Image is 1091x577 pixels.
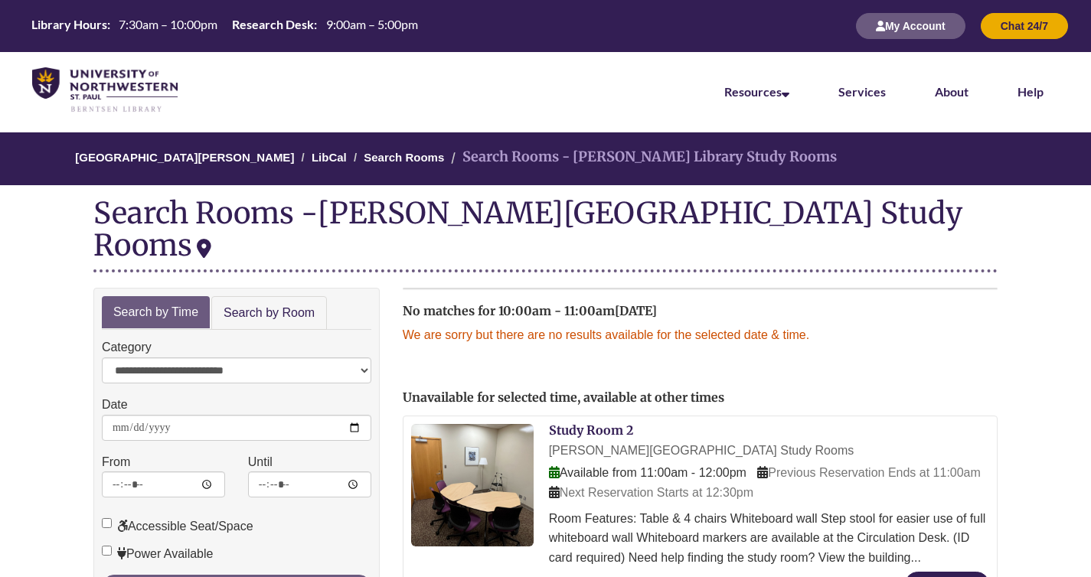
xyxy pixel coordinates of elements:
[364,151,444,164] a: Search Rooms
[119,17,217,31] span: 7:30am – 10:00pm
[102,395,128,415] label: Date
[549,509,990,568] div: Room Features: Table & 4 chairs Whiteboard wall Step stool for easier use of full whiteboard wall...
[403,305,998,318] h2: No matches for 10:00am - 11:00am[DATE]
[326,17,418,31] span: 9:00am – 5:00pm
[312,151,347,164] a: LibCal
[1018,84,1044,99] a: Help
[411,424,534,546] img: Study Room 2
[549,422,633,438] a: Study Room 2
[102,518,112,528] input: Accessible Seat/Space
[102,337,152,357] label: Category
[248,452,273,472] label: Until
[102,452,130,472] label: From
[226,16,319,33] th: Research Desk:
[102,517,253,536] label: Accessible Seat/Space
[724,84,789,99] a: Resources
[856,19,965,32] a: My Account
[838,84,886,99] a: Services
[25,16,423,34] table: Hours Today
[25,16,423,36] a: Hours Today
[102,544,214,564] label: Power Available
[549,466,746,479] span: Available from 11:00am - 12:00pm
[75,151,294,164] a: [GEOGRAPHIC_DATA][PERSON_NAME]
[25,16,113,33] th: Library Hours:
[403,391,998,405] h2: Unavailable for selected time, available at other times
[447,146,837,168] li: Search Rooms - [PERSON_NAME] Library Study Rooms
[32,67,178,113] img: UNWSP Library Logo
[757,466,980,479] span: Previous Reservation Ends at 11:00am
[549,486,753,499] span: Next Reservation Starts at 12:30pm
[981,19,1068,32] a: Chat 24/7
[93,194,962,263] div: [PERSON_NAME][GEOGRAPHIC_DATA] Study Rooms
[102,546,112,556] input: Power Available
[102,296,210,329] a: Search by Time
[403,325,998,345] p: We are sorry but there are no results available for the selected date & time.
[935,84,969,99] a: About
[211,296,327,331] a: Search by Room
[856,13,965,39] button: My Account
[981,13,1068,39] button: Chat 24/7
[549,441,990,461] div: [PERSON_NAME][GEOGRAPHIC_DATA] Study Rooms
[93,197,998,272] div: Search Rooms -
[93,132,998,185] nav: Breadcrumb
